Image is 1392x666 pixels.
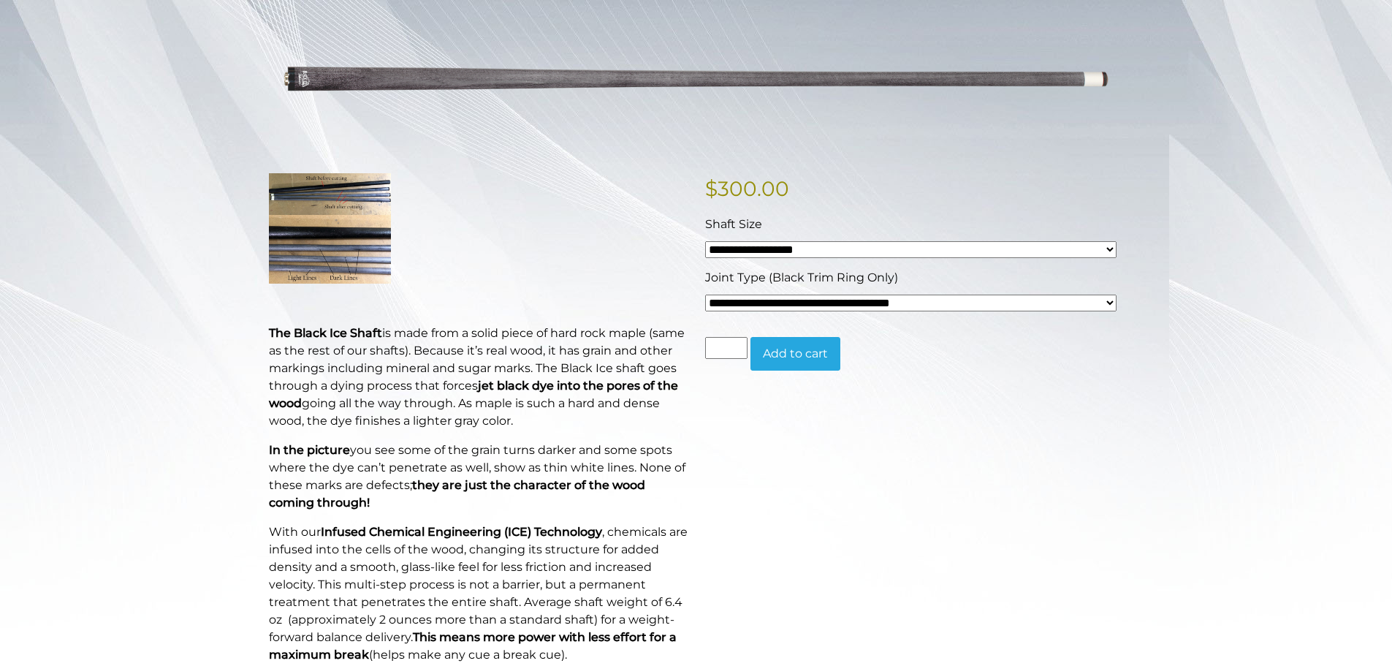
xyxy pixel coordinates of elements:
[269,379,678,410] b: jet black dye into the pores of the wood
[705,176,789,201] bdi: 300.00
[269,326,382,340] strong: The Black Ice Shaft
[705,217,762,231] span: Shaft Size
[269,325,688,430] p: is made from a solid piece of hard rock maple (same as the rest of our shafts). Because it’s real...
[705,270,898,284] span: Joint Type (Black Trim Ring Only)
[750,337,840,371] button: Add to cart
[269,8,1124,151] img: pechauer-black-ice-break-shaft-lightened.png
[705,176,718,201] span: $
[269,523,688,664] p: With our , chemicals are infused into the cells of the wood, changing its structure for added den...
[321,525,602,539] strong: Infused Chemical Engineering (ICE) Technology
[705,337,748,359] input: Product quantity
[269,478,645,510] strong: they are just the character of the wood coming through!
[269,442,688,512] p: you see some of the grain turns darker and some spots where the dye can’t penetrate as well, show...
[269,630,677,662] strong: This means more power with less effort for a maximum break
[269,443,350,457] strong: In the picture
